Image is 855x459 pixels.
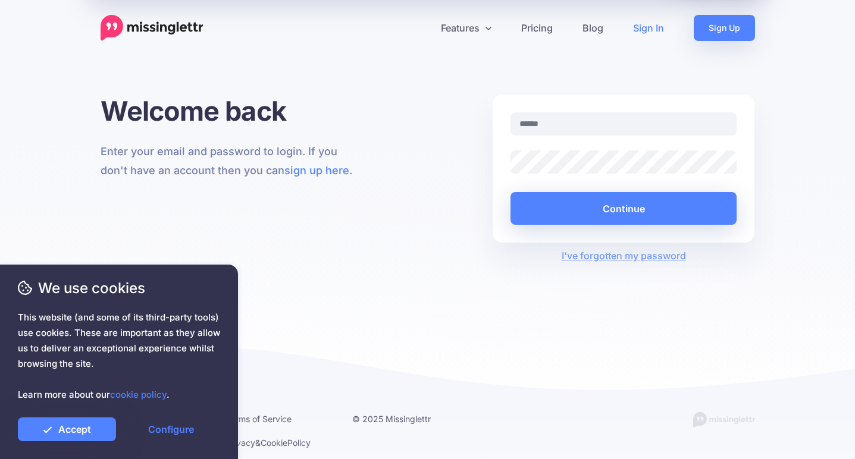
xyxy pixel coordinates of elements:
li: © 2025 Missinglettr [352,411,461,426]
a: I've forgotten my password [562,250,686,262]
li: & Policy [226,435,334,450]
a: Privacy [226,438,255,448]
p: Enter your email and password to login. If you don't have an account then you can . [101,142,363,180]
a: Terms of Service [226,414,292,424]
a: Configure [122,417,220,441]
a: cookie policy [110,389,167,400]
button: Continue [511,192,737,225]
a: Cookie [261,438,287,448]
a: Sign Up [694,15,755,41]
a: Blog [568,15,618,41]
a: Sign In [618,15,679,41]
a: Pricing [506,15,568,41]
a: Features [426,15,506,41]
span: This website (and some of its third-party tools) use cookies. These are important as they allow u... [18,310,220,403]
a: Accept [18,417,116,441]
span: We use cookies [18,278,220,298]
a: sign up here [284,164,349,177]
h1: Welcome back [101,95,363,127]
